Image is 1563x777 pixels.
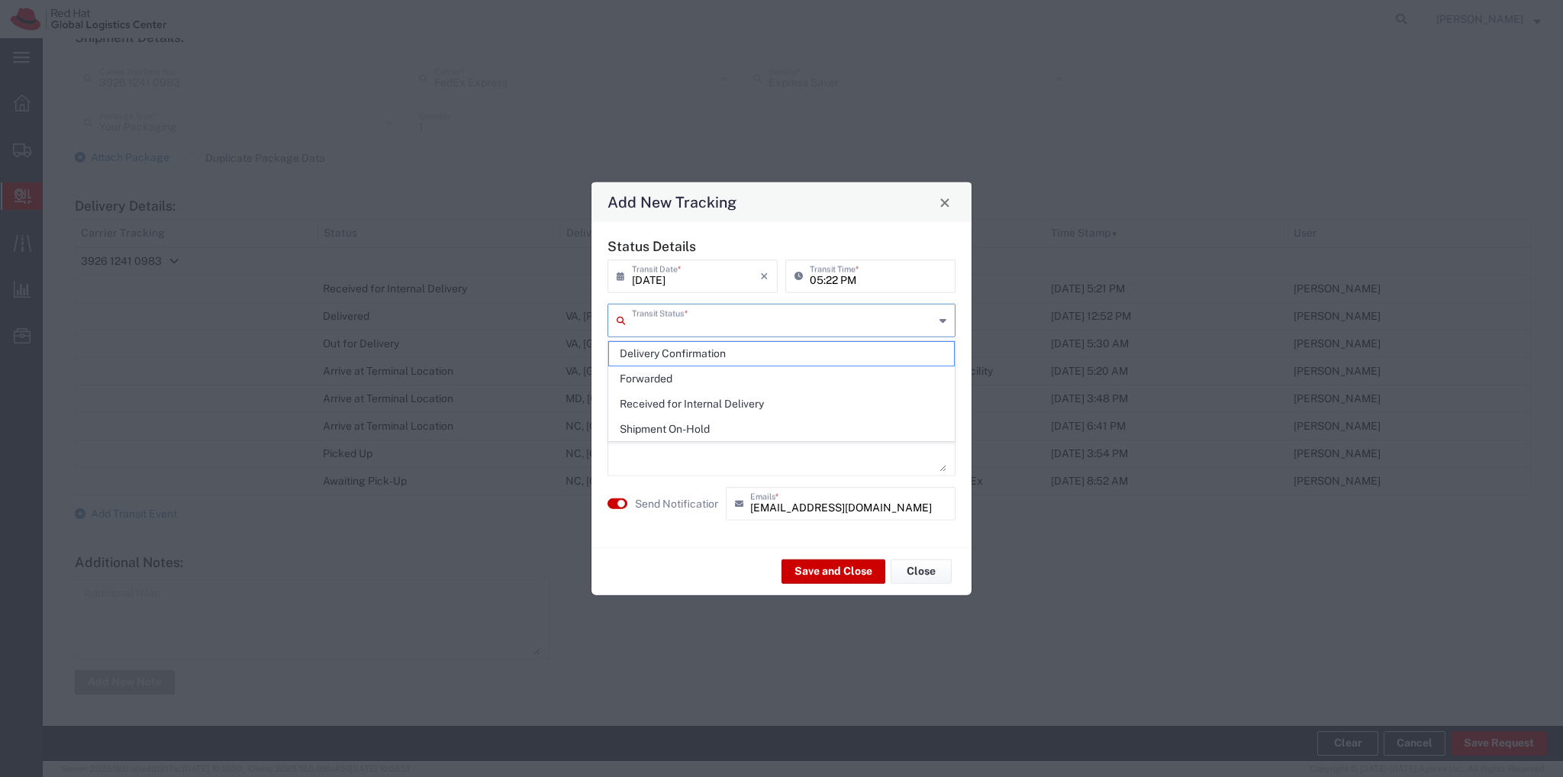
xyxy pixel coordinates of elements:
button: Close [891,559,952,583]
span: Forwarded [609,367,954,391]
h5: Status Details [607,238,956,254]
i: × [760,264,769,289]
button: Save and Close [781,559,885,583]
button: Close [934,192,956,213]
agx-label: Send Notification [635,495,718,511]
span: Shipment On-Hold [609,418,954,441]
h4: Add New Tracking [607,191,736,213]
span: Received for Internal Delivery [609,392,954,416]
span: Delivery Confirmation [609,342,954,366]
label: Send Notification [635,495,720,511]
